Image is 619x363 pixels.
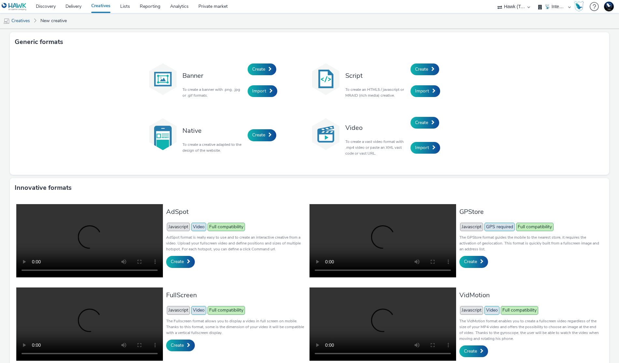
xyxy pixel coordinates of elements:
h3: GPStore [459,207,599,216]
span: Create [415,66,428,72]
span: Create [252,66,265,72]
img: video.svg [309,118,342,150]
p: The GPStore format guides the mobile to the nearest store, it requires the activation of geolocat... [459,234,599,252]
span: Create [171,258,184,265]
img: native.svg [147,118,179,150]
span: Full compatibility [516,223,554,231]
p: To create a vast video format with .mp4 video or paste an XML vast code or vast URL. [345,139,407,156]
a: New creative [37,13,70,29]
span: GPS required [484,223,515,231]
span: Video [191,223,206,231]
span: Full compatibility [501,306,538,314]
span: Create [171,342,184,348]
span: Video [484,306,499,314]
a: Import [410,142,440,154]
img: code.svg [309,63,342,95]
a: Import [410,85,440,97]
img: undefined Logo [2,3,27,11]
a: Create [459,345,488,357]
h3: VidMotion [459,291,599,300]
span: Import [415,145,429,151]
h3: Innovative formats [15,183,72,193]
span: Video [191,306,206,314]
a: Create [248,63,276,75]
a: Create [410,117,439,129]
h3: AdSpot [166,207,306,216]
h3: Native [182,126,244,135]
span: Javascript [460,306,483,314]
a: Create [166,256,195,268]
span: Create [464,258,477,265]
span: Javascript [460,223,483,231]
span: Import [252,88,266,94]
a: Create [410,63,439,75]
a: Create [459,256,488,268]
span: Full compatibility [208,306,245,314]
p: The VidMotion format enables you to create a fullscreen video regardless of the size of your MP4 ... [459,318,599,342]
a: Hawk Academy [574,1,586,12]
img: mobile [3,18,10,24]
img: banner.svg [147,63,179,95]
h3: Banner [182,71,244,80]
h3: FullScreen [166,291,306,300]
span: Import [415,88,429,94]
p: The Fullscreen format allows you to display a video in full screen on mobile. Thanks to this form... [166,318,306,336]
p: To create a banner with .png, .jpg or .gif formats. [182,87,244,98]
img: Hawk Academy [574,1,584,12]
a: Import [248,85,277,97]
img: Support Hawk [604,2,614,11]
h3: Script [345,71,407,80]
p: AdSpot format is really easy to use and to create an interactive creative from a video. Upload yo... [166,234,306,252]
span: Javascript [167,306,190,314]
span: Create [464,348,477,354]
p: To create a creative adapted to the design of the website. [182,142,244,153]
span: Full compatibility [208,223,245,231]
h3: Generic formats [15,37,63,47]
span: Create [415,119,428,126]
span: Javascript [167,223,190,231]
p: To create an HTML5 / javascript or MRAID (rich media) creative. [345,87,407,98]
a: Create [166,340,195,351]
span: Create [252,132,265,138]
h3: Video [345,123,407,132]
a: Create [248,129,276,141]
